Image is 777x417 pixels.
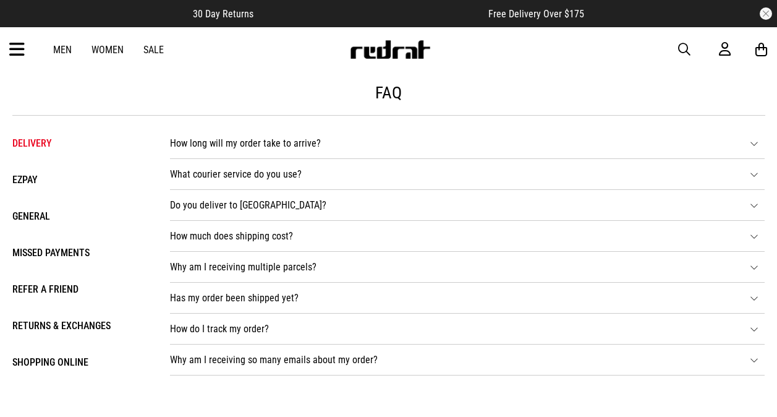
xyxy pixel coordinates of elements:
span: 30 Day Returns [193,8,253,20]
span: Free Delivery Over $175 [488,8,584,20]
li: How do I track my order? [170,314,765,345]
li: Why am I receiving so many emails about my order? [170,345,765,376]
li: Returns & Exchanges [12,317,145,335]
li: General [12,207,145,225]
li: EZPAY [12,171,145,189]
img: Redrat logo [349,40,431,59]
a: Women [91,44,124,56]
li: Shopping Online [12,353,145,371]
iframe: Customer reviews powered by Trustpilot [278,7,464,20]
li: Refer a Friend [12,280,145,298]
li: How long will my order take to arrive? [170,128,765,159]
li: What courier service do you use? [170,159,765,190]
li: Missed Payments [12,244,145,262]
li: Why am I receiving multiple parcels? [170,252,765,283]
a: Sale [143,44,164,56]
li: Delivery [12,134,145,152]
a: Men [53,44,72,56]
h1: FAQ [12,83,765,103]
li: Has my order been shipped yet? [170,283,765,314]
li: Do you deliver to [GEOGRAPHIC_DATA]? [170,190,765,221]
li: How much does shipping cost? [170,221,765,252]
